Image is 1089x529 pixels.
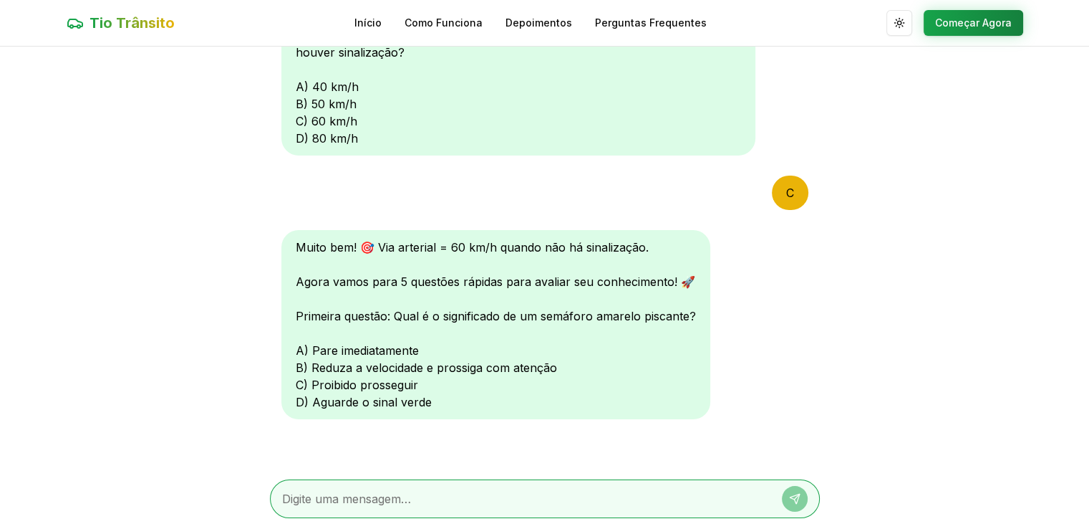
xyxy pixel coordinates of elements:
[595,16,707,30] a: Perguntas Frequentes
[505,16,572,30] a: Depoimentos
[67,13,175,33] a: Tio Trânsito
[405,16,483,30] a: Como Funciona
[772,176,808,210] div: C
[89,13,175,33] span: Tio Trânsito
[281,230,710,419] div: Muito bem! 🎯 Via arterial = 60 km/h quando não há sinalização. Agora vamos para 5 questões rápida...
[924,10,1023,36] button: Começar Agora
[354,16,382,30] a: Início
